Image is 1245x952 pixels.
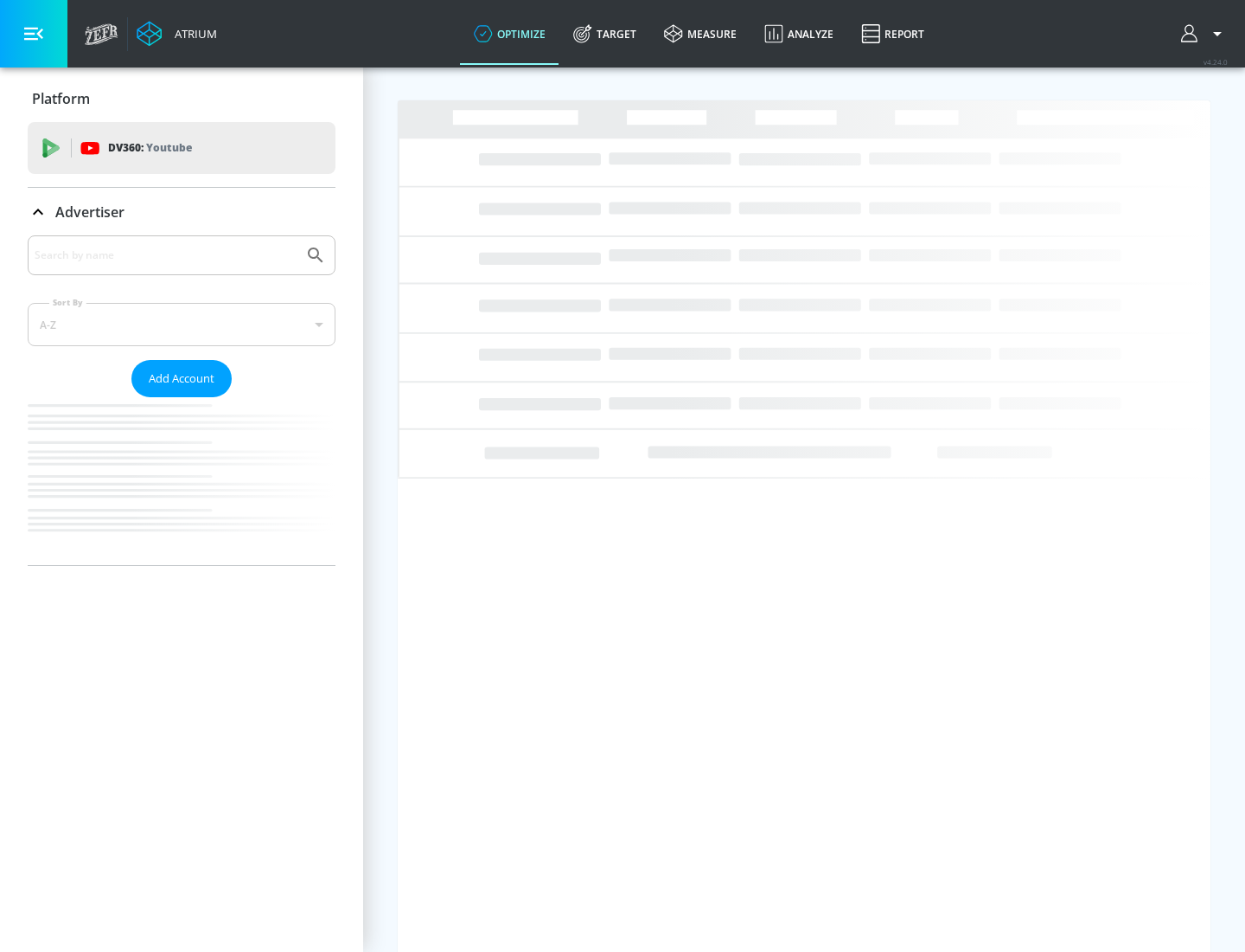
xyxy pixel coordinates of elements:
[559,3,650,65] a: Target
[149,369,214,389] span: Add Account
[28,122,335,174] div: DV360: Youtube
[28,397,335,565] nav: list of Advertiser
[131,360,232,397] button: Add Account
[55,203,124,222] p: Advertiser
[137,21,217,47] a: Atrium
[35,244,297,267] input: Search by name
[32,89,90,108] p: Platform
[28,74,335,123] div: Platform
[49,297,86,308] label: Sort By
[168,26,217,42] div: Atrium
[108,138,192,158] p: DV360:
[146,138,192,157] p: Youtube
[847,3,938,65] a: Report
[650,3,750,65] a: measure
[28,235,335,565] div: Advertiser
[1203,57,1228,67] span: v 4.24.0
[28,188,335,236] div: Advertiser
[460,3,559,65] a: optimize
[750,3,847,65] a: Analyze
[28,303,335,346] div: A-Z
